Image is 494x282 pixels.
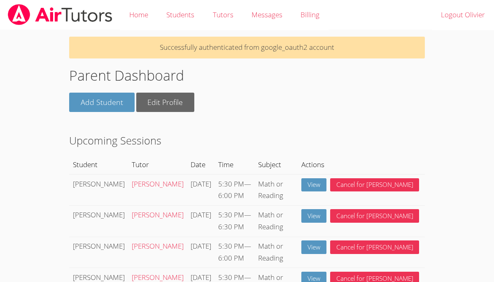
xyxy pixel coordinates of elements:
h1: Parent Dashboard [69,65,425,86]
th: Actions [298,155,425,174]
a: Add Student [69,93,135,112]
button: Cancel for [PERSON_NAME] [330,209,419,223]
td: Math or Reading [255,205,298,237]
span: 5:30 PM [218,210,244,219]
th: Tutor [128,155,187,174]
span: 6:00 PM [218,253,244,263]
td: [PERSON_NAME] [69,237,128,268]
button: Cancel for [PERSON_NAME] [330,178,419,192]
img: airtutors_banner-c4298cdbf04f3fff15de1276eac7730deb9818008684d7c2e4769d2f7ddbe033.png [7,4,113,25]
p: Successfully authenticated from google_oauth2 account [69,37,425,58]
a: [PERSON_NAME] [132,273,184,282]
td: Math or Reading [255,174,298,205]
a: [PERSON_NAME] [132,179,184,189]
button: Cancel for [PERSON_NAME] [330,240,419,254]
span: 5:30 PM [218,179,244,189]
span: 5:30 PM [218,273,244,282]
span: 6:30 PM [218,222,244,231]
th: Student [69,155,128,174]
a: View [301,209,326,223]
div: [DATE] [191,178,211,190]
div: — [218,209,252,233]
th: Subject [255,155,298,174]
a: View [301,240,326,254]
h2: Upcoming Sessions [69,133,425,148]
a: Edit Profile [136,93,195,112]
div: — [218,240,252,264]
div: [DATE] [191,209,211,221]
a: [PERSON_NAME] [132,210,184,219]
td: Math or Reading [255,237,298,268]
td: [PERSON_NAME] [69,174,128,205]
div: [DATE] [191,240,211,252]
span: 6:00 PM [218,191,244,200]
td: [PERSON_NAME] [69,205,128,237]
a: View [301,178,326,192]
th: Date [187,155,214,174]
div: — [218,178,252,202]
span: Messages [252,10,282,19]
span: 5:30 PM [218,241,244,251]
th: Time [214,155,255,174]
a: [PERSON_NAME] [132,241,184,251]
